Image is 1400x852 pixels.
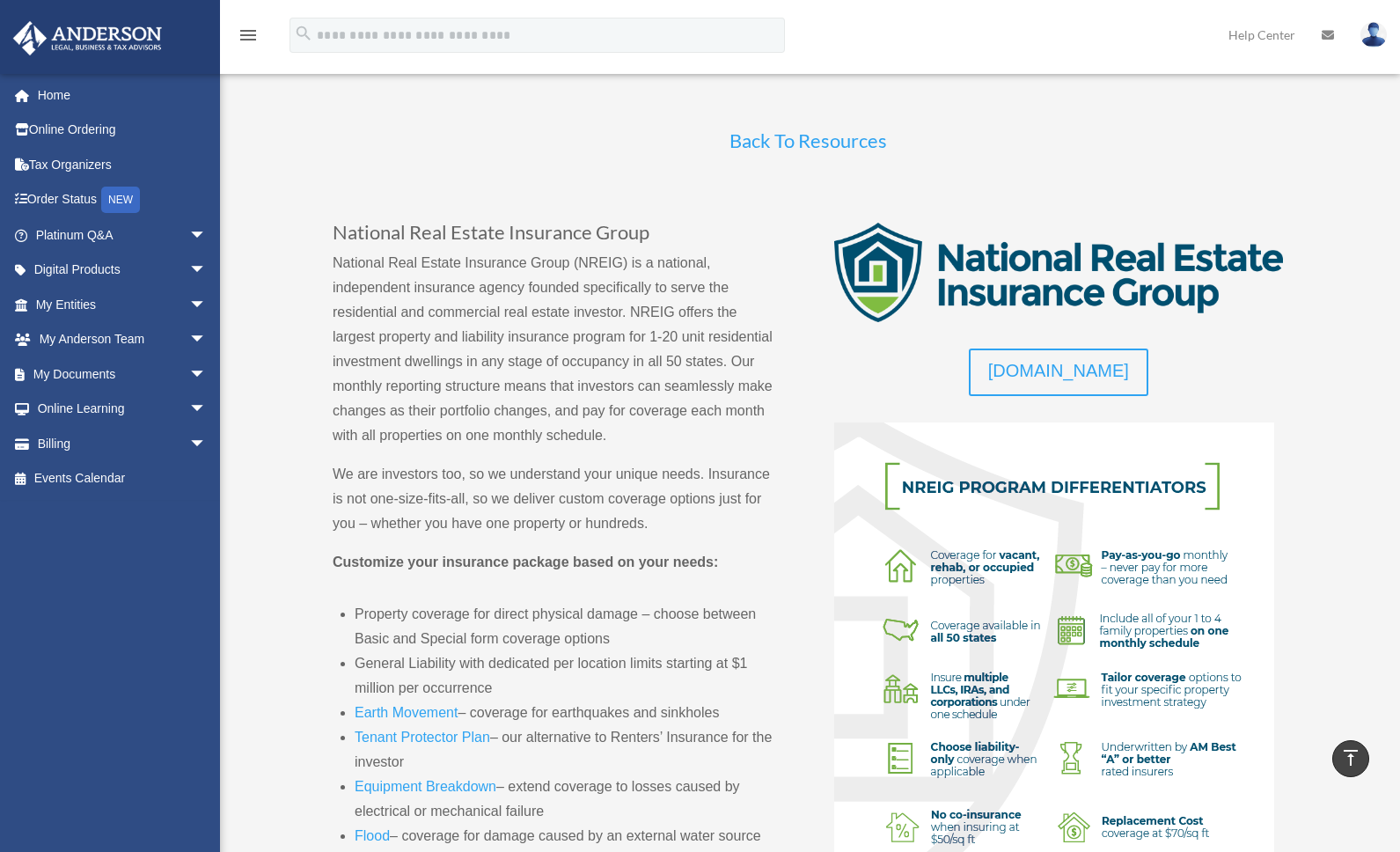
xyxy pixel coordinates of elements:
span: arrow_drop_down [189,322,224,358]
a: Flood [355,828,390,852]
li: – extend coverage to losses caused by electrical or mechanical failure [355,775,781,824]
a: Events Calendar [12,461,233,496]
span: arrow_drop_down [189,392,224,428]
p: We are investors too, so we understand your unique needs. Insurance is not one-size-fits-all, so ... [333,462,781,550]
a: Online Ordering [12,113,233,148]
span: arrow_drop_down [189,287,224,323]
li: – coverage for damage caused by an external water source [355,824,781,848]
span: arrow_drop_down [189,253,224,289]
a: Online Learningarrow_drop_down [12,392,233,427]
img: Anderson Advisors Platinum Portal [8,21,167,55]
span: arrow_drop_down [189,217,224,253]
a: My Anderson Teamarrow_drop_down [12,322,233,357]
span: arrow_drop_down [189,426,224,462]
a: [DOMAIN_NAME] [969,349,1148,396]
a: Equipment Breakdown [355,779,496,803]
img: User Pic [1360,22,1387,48]
h3: National Real Estate Insurance Group [333,223,781,251]
a: Earth Movement [355,705,458,729]
a: vertical_align_top [1332,740,1369,777]
a: Digital Productsarrow_drop_down [12,253,233,288]
a: Tenant Protector Plan [355,730,490,753]
a: My Entitiesarrow_drop_down [12,287,233,322]
li: – coverage for earthquakes and sinkholes [355,701,781,725]
li: Property coverage for direct physical damage – choose between Basic and Special form coverage opt... [355,602,781,651]
a: My Documentsarrow_drop_down [12,356,233,392]
span: arrow_drop_down [189,356,224,393]
a: Back To Resources [729,129,887,161]
img: nreig-logo [834,223,1283,322]
li: – our alternative to Renters’ Insurance for the investor [355,725,781,775]
a: Home [12,77,233,113]
div: NEW [101,187,140,213]
a: menu [238,31,259,46]
i: menu [238,25,259,46]
a: Platinum Q&Aarrow_drop_down [12,217,233,253]
li: General Liability with dedicated per location limits starting at $1 million per occurrence [355,651,781,701]
a: Order StatusNEW [12,182,233,218]
i: search [294,24,313,43]
i: vertical_align_top [1340,747,1361,768]
p: National Real Estate Insurance Group (NREIG) is a national, independent insurance agency founded ... [333,251,781,462]
strong: Customize your insurance package based on your needs: [333,555,718,569]
a: Tax Organizers [12,147,233,182]
a: Billingarrow_drop_down [12,426,233,461]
